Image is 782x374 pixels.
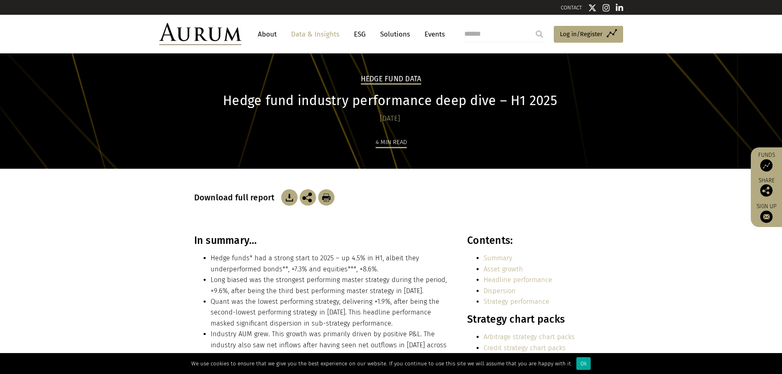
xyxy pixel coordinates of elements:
a: Data & Insights [287,27,344,42]
img: Sign up to our newsletter [760,211,773,223]
img: Instagram icon [603,4,610,12]
img: Twitter icon [588,4,596,12]
a: Arbitrage strategy chart packs [484,333,575,341]
img: Download Article [281,189,298,206]
a: Asset growth [484,265,523,273]
div: [DATE] [194,113,586,124]
h3: Strategy chart packs [467,313,586,326]
img: Aurum [159,23,241,45]
li: Long biased was the strongest performing master strategy during the period, +9.6%, after being th... [211,275,449,296]
a: Dispersion [484,287,516,295]
a: Sign up [755,203,778,223]
a: Log in/Register [554,26,623,43]
img: Linkedin icon [616,4,623,12]
a: Credit strategy chart packs [484,344,566,352]
div: Ok [576,357,591,370]
h3: In summary… [194,234,449,247]
li: Hedge funds* had a strong start to 2025 – up 4.5% in H1, albeit they underperformed bonds**, +7.3... [211,253,449,275]
a: Summary [484,254,512,262]
a: Headline performance [484,276,552,284]
a: Events [420,27,445,42]
a: ESG [350,27,370,42]
a: Funds [755,151,778,172]
img: Share this post [300,189,316,206]
li: Quant was the lowest performing strategy, delivering +1.9%, after being the second-lowest perform... [211,296,449,329]
img: Access Funds [760,159,773,172]
span: Log in/Register [560,29,603,39]
h3: Contents: [467,234,586,247]
h3: Download full report [194,193,279,202]
h2: Hedge Fund Data [361,75,422,85]
img: Share this post [760,184,773,197]
a: Solutions [376,27,414,42]
div: 4 min read [376,137,407,148]
h1: Hedge fund industry performance deep dive – H1 2025 [194,93,586,109]
a: Strategy performance [484,298,549,305]
a: CONTACT [561,5,582,11]
li: Industry AUM grew. This growth was primarily driven by positive P&L. The industry also saw net in... [211,329,449,361]
img: Download Article [318,189,335,206]
div: Share [755,178,778,197]
input: Submit [531,26,548,42]
a: About [254,27,281,42]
